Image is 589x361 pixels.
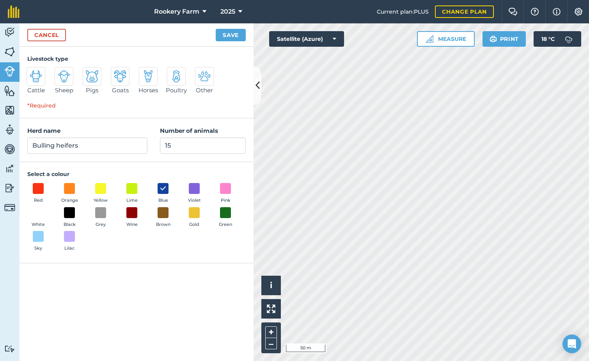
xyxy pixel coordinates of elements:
[267,305,275,313] img: Four arrows, one pointing top left, one top right, one bottom right and the last bottom left
[90,183,112,204] button: Yellow
[562,335,581,353] div: Open Intercom Messenger
[8,5,20,18] img: fieldmargin Logo
[530,8,539,16] img: A question mark icon
[4,46,15,58] img: svg+xml;base64,PHN2ZyB4bWxucz0iaHR0cDovL3d3dy53My5vcmcvMjAwMC9zdmciIHdpZHRoPSI1NiIgaGVpZ2h0PSI2MC...
[215,207,236,228] button: Green
[152,183,174,204] button: Blue
[55,86,73,95] span: Sheep
[94,197,108,204] span: Yellow
[114,70,126,83] img: svg+xml;base64,PD94bWwgdmVyc2lvbj0iMS4wIiBlbmNvZGluZz0idXRmLTgiPz4KPCEtLSBHZW5lcmF0b3I6IEFkb2JlIE...
[112,86,129,95] span: Goats
[27,231,49,252] button: Sky
[61,197,78,204] span: Orange
[220,7,235,16] span: 2025
[27,101,246,110] div: *Required
[86,70,98,83] img: svg+xml;base64,PD94bWwgdmVyc2lvbj0iMS4wIiBlbmNvZGluZz0idXRmLTgiPz4KPCEtLSBHZW5lcmF0b3I6IEFkb2JlIE...
[160,184,167,193] img: svg+xml;base64,PHN2ZyB4bWxucz0iaHR0cDovL3d3dy53My5vcmcvMjAwMC9zdmciIHdpZHRoPSIxOCIgaGVpZ2h0PSIyNC...
[270,280,272,290] span: i
[86,86,98,95] span: Pigs
[377,7,429,16] span: Current plan : PLUS
[166,86,187,95] span: Poultry
[483,31,526,47] button: Print
[64,245,75,252] span: Lilac
[221,197,231,204] span: Pink
[58,70,70,83] img: svg+xml;base64,PD94bWwgdmVyc2lvbj0iMS4wIiBlbmNvZGluZz0idXRmLTgiPz4KPCEtLSBHZW5lcmF0b3I6IEFkb2JlIE...
[265,326,277,338] button: +
[4,202,15,213] img: svg+xml;base64,PD94bWwgdmVyc2lvbj0iMS4wIiBlbmNvZGluZz0idXRmLTgiPz4KPCEtLSBHZW5lcmF0b3I6IEFkb2JlIE...
[126,221,138,228] span: Wine
[4,85,15,97] img: svg+xml;base64,PHN2ZyB4bWxucz0iaHR0cDovL3d3dy53My5vcmcvMjAwMC9zdmciIHdpZHRoPSI1NiIgaGVpZ2h0PSI2MC...
[4,182,15,194] img: svg+xml;base64,PD94bWwgdmVyc2lvbj0iMS4wIiBlbmNvZGluZz0idXRmLTgiPz4KPCEtLSBHZW5lcmF0b3I6IEFkb2JlIE...
[126,197,138,204] span: Lime
[90,207,112,228] button: Grey
[121,183,143,204] button: Lime
[4,26,15,38] img: svg+xml;base64,PD94bWwgdmVyc2lvbj0iMS4wIiBlbmNvZGluZz0idXRmLTgiPz4KPCEtLSBHZW5lcmF0b3I6IEFkb2JlIE...
[219,221,232,228] span: Green
[553,7,561,16] img: svg+xml;base64,PHN2ZyB4bWxucz0iaHR0cDovL3d3dy53My5vcmcvMjAwMC9zdmciIHdpZHRoPSIxNyIgaGVpZ2h0PSIxNy...
[158,197,168,204] span: Blue
[27,171,69,178] strong: Select a colour
[34,197,43,204] span: Red
[189,221,199,228] span: Gold
[34,245,42,252] span: Sky
[156,221,170,228] span: Brown
[30,70,42,83] img: svg+xml;base64,PD94bWwgdmVyc2lvbj0iMS4wIiBlbmNvZGluZz0idXRmLTgiPz4KPCEtLSBHZW5lcmF0b3I6IEFkb2JlIE...
[4,345,15,352] img: svg+xml;base64,PD94bWwgdmVyc2lvbj0iMS4wIiBlbmNvZGluZz0idXRmLTgiPz4KPCEtLSBHZW5lcmF0b3I6IEFkb2JlIE...
[59,183,80,204] button: Orange
[4,143,15,155] img: svg+xml;base64,PD94bWwgdmVyc2lvbj0iMS4wIiBlbmNvZGluZz0idXRmLTgiPz4KPCEtLSBHZW5lcmF0b3I6IEFkb2JlIE...
[4,124,15,136] img: svg+xml;base64,PD94bWwgdmVyc2lvbj0iMS4wIiBlbmNvZGluZz0idXRmLTgiPz4KPCEtLSBHZW5lcmF0b3I6IEFkb2JlIE...
[27,29,66,41] a: Cancel
[154,7,199,16] span: Rookery Farm
[64,221,76,228] span: Black
[198,70,211,83] img: svg+xml;base64,PD94bWwgdmVyc2lvbj0iMS4wIiBlbmNvZGluZz0idXRmLTgiPz4KPCEtLSBHZW5lcmF0b3I6IEFkb2JlIE...
[183,207,205,228] button: Gold
[142,70,154,83] img: svg+xml;base64,PD94bWwgdmVyc2lvbj0iMS4wIiBlbmNvZGluZz0idXRmLTgiPz4KPCEtLSBHZW5lcmF0b3I6IEFkb2JlIE...
[27,55,246,63] h4: Livestock type
[152,207,174,228] button: Brown
[32,221,45,228] span: White
[426,35,433,43] img: Ruler icon
[534,31,581,47] button: 18 °C
[27,183,49,204] button: Red
[27,127,60,134] strong: Herd name
[196,86,213,95] span: Other
[138,86,158,95] span: Horses
[4,66,15,77] img: svg+xml;base64,PD94bWwgdmVyc2lvbj0iMS4wIiBlbmNvZGluZz0idXRmLTgiPz4KPCEtLSBHZW5lcmF0b3I6IEFkb2JlIE...
[261,276,281,295] button: i
[561,31,577,47] img: svg+xml;base64,PD94bWwgdmVyc2lvbj0iMS4wIiBlbmNvZGluZz0idXRmLTgiPz4KPCEtLSBHZW5lcmF0b3I6IEFkb2JlIE...
[490,34,497,44] img: svg+xml;base64,PHN2ZyB4bWxucz0iaHR0cDovL3d3dy53My5vcmcvMjAwMC9zdmciIHdpZHRoPSIxOSIgaGVpZ2h0PSIyNC...
[215,183,236,204] button: Pink
[188,197,201,204] span: Violet
[265,338,277,349] button: –
[269,31,344,47] button: Satellite (Azure)
[183,183,205,204] button: Violet
[417,31,475,47] button: Measure
[96,221,106,228] span: Grey
[121,207,143,228] button: Wine
[160,127,218,134] strong: Number of animals
[27,207,49,228] button: White
[508,8,518,16] img: Two speech bubbles overlapping with the left bubble in the forefront
[170,70,183,83] img: svg+xml;base64,PD94bWwgdmVyc2lvbj0iMS4wIiBlbmNvZGluZz0idXRmLTgiPz4KPCEtLSBHZW5lcmF0b3I6IEFkb2JlIE...
[4,104,15,116] img: svg+xml;base64,PHN2ZyB4bWxucz0iaHR0cDovL3d3dy53My5vcmcvMjAwMC9zdmciIHdpZHRoPSI1NiIgaGVpZ2h0PSI2MC...
[4,163,15,174] img: svg+xml;base64,PD94bWwgdmVyc2lvbj0iMS4wIiBlbmNvZGluZz0idXRmLTgiPz4KPCEtLSBHZW5lcmF0b3I6IEFkb2JlIE...
[59,231,80,252] button: Lilac
[435,5,494,18] a: Change plan
[216,29,246,41] button: Save
[574,8,583,16] img: A cog icon
[27,86,45,95] span: Cattle
[541,31,555,47] span: 18 ° C
[59,207,80,228] button: Black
